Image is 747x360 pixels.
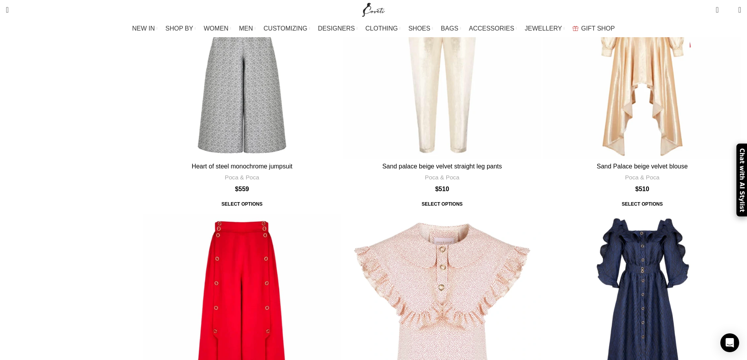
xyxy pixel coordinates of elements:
[441,25,458,32] span: BAGS
[165,25,193,32] span: SHOP BY
[635,186,639,192] span: $
[365,25,398,32] span: CLOTHING
[360,6,387,13] a: Site logo
[235,186,238,192] span: $
[239,21,256,36] a: MEN
[573,26,578,31] img: GiftBag
[726,8,732,14] span: 0
[225,173,259,181] a: Poca & Poca
[408,25,430,32] span: SHOES
[204,25,229,32] span: WOMEN
[725,2,732,18] div: My Wishlist
[716,4,722,10] span: 0
[525,21,565,36] a: JEWELLERY
[204,21,231,36] a: WOMEN
[435,186,439,192] span: $
[264,21,310,36] a: CUSTOMIZING
[425,173,460,181] a: Poca & Poca
[469,25,514,32] span: ACCESSORIES
[616,197,668,211] span: Select options
[365,21,401,36] a: CLOTHING
[239,25,253,32] span: MEN
[616,197,668,211] a: Select options for “Sand Palace beige velvet blouse”
[132,25,155,32] span: NEW IN
[192,163,293,170] a: Heart of steel monochrome jumpsuit
[165,21,196,36] a: SHOP BY
[318,25,355,32] span: DESIGNERS
[441,21,461,36] a: BAGS
[581,25,615,32] span: GIFT SHOP
[597,163,688,170] a: Sand Palace beige velvet blouse
[416,197,468,211] span: Select options
[318,21,358,36] a: DESIGNERS
[216,197,268,211] a: Select options for “Heart of steel monochrome jumpsuit”
[525,25,562,32] span: JEWELLERY
[132,21,158,36] a: NEW IN
[435,186,449,192] bdi: 510
[235,186,249,192] bdi: 559
[264,25,307,32] span: CUSTOMIZING
[2,21,745,36] div: Main navigation
[216,197,268,211] span: Select options
[573,21,615,36] a: GIFT SHOP
[2,2,13,18] a: Search
[408,21,433,36] a: SHOES
[625,173,660,181] a: Poca & Poca
[382,163,502,170] a: Sand palace beige velvet straight leg pants
[469,21,517,36] a: ACCESSORIES
[416,197,468,211] a: Select options for “Sand palace beige velvet straight leg pants”
[635,186,649,192] bdi: 510
[712,2,722,18] a: 0
[720,333,739,352] div: Open Intercom Messenger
